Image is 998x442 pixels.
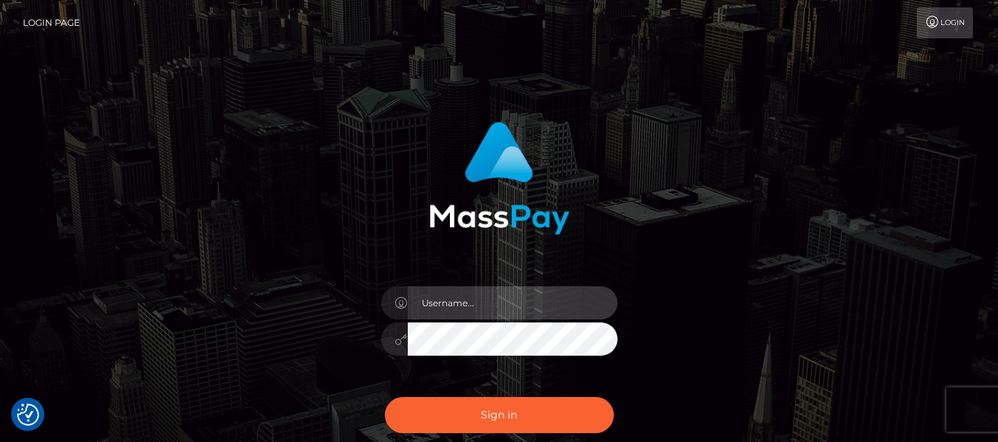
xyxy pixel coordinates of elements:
img: MassPay Login [429,122,570,235]
input: Username... [408,286,618,320]
img: Revisit consent button [17,404,39,426]
button: Sign in [385,397,614,433]
a: Login [917,7,973,38]
a: Login Page [23,7,80,38]
button: Consent Preferences [17,404,39,426]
